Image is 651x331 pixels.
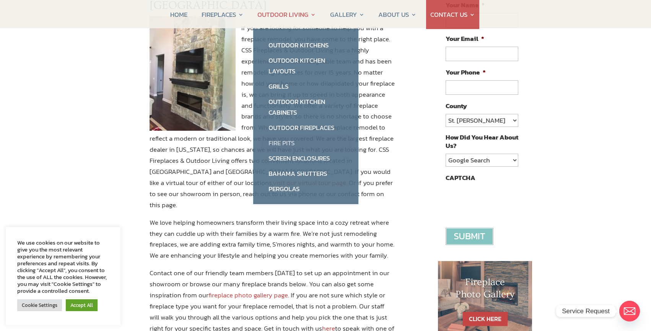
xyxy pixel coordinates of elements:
a: fireplace photo gallery page [208,290,288,300]
img: Fireplace remodel jacksonville ormond beach [150,16,236,131]
a: CLICK HERE [463,312,508,326]
label: Your Phone [446,68,486,76]
a: Pergolas [261,181,351,196]
a: Outdoor Kitchen Cabinets [261,94,351,120]
h1: Fireplace Photo Gallery [453,276,517,304]
label: How Did You Hear About Us? [446,133,518,150]
a: Accept All [66,299,98,311]
a: Screen Enclosures [261,151,351,166]
input: Submit [446,228,493,245]
a: Fire Pits [261,135,351,151]
div: We use cookies on our website to give you the most relevant experience by remembering your prefer... [17,239,109,294]
label: Your Email [446,34,484,43]
a: Outdoor Fireplaces [261,120,351,135]
p: We love helping homeowners transform their living space into a cozy retreat where they can cuddle... [150,217,395,268]
a: Outdoor Kitchens [261,37,351,53]
a: Cookie Settings [17,299,62,311]
a: Bahama Shutters [261,166,351,181]
a: Email [619,301,640,321]
label: County [446,102,467,110]
label: CAPTCHA [446,174,475,182]
iframe: reCAPTCHA [446,186,562,216]
a: Outdoor Kitchen Layouts [261,53,351,79]
a: Grills [261,79,351,94]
